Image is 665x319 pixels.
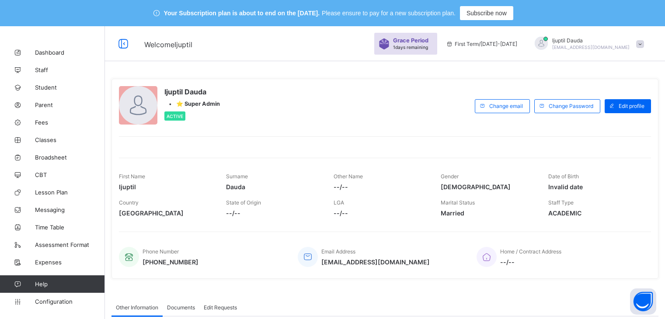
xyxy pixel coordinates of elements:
[548,209,642,217] span: ACADEMIC
[35,281,104,288] span: Help
[35,241,105,248] span: Assessment Format
[143,248,179,255] span: Phone Number
[446,41,517,47] span: session/term information
[552,45,630,50] span: [EMAIL_ADDRESS][DOMAIN_NAME]
[35,119,105,126] span: Fees
[35,224,105,231] span: Time Table
[144,40,192,49] span: Welcome Ijuptil
[334,209,428,217] span: --/--
[116,304,158,311] span: Other Information
[321,258,430,266] span: [EMAIL_ADDRESS][DOMAIN_NAME]
[164,87,220,96] span: Ijuptil Dauda
[393,45,428,50] span: 1 days remaining
[441,199,475,206] span: Marital Status
[619,103,644,109] span: Edit profile
[548,199,574,206] span: Staff Type
[379,38,390,49] img: sticker-purple.71386a28dfed39d6af7621340158ba97.svg
[167,304,195,311] span: Documents
[334,173,363,180] span: Other Name
[164,10,320,17] span: Your Subscription plan is about to end on the [DATE].
[119,199,139,206] span: Country
[35,49,105,56] span: Dashboard
[119,209,213,217] span: [GEOGRAPHIC_DATA]
[35,171,105,178] span: CBT
[35,84,105,91] span: Student
[548,183,642,191] span: Invalid date
[467,10,507,17] span: Subscribe now
[35,154,105,161] span: Broadsheet
[393,37,428,44] span: Grace Period
[143,258,198,266] span: [PHONE_NUMBER]
[35,298,104,305] span: Configuration
[35,189,105,196] span: Lesson Plan
[167,114,183,119] span: Active
[35,259,105,266] span: Expenses
[552,37,630,44] span: Ijuptil Dauda
[441,183,535,191] span: [DEMOGRAPHIC_DATA]
[35,101,105,108] span: Parent
[549,103,593,109] span: Change Password
[526,37,648,51] div: Ijuptil Dauda
[35,206,105,213] span: Messaging
[548,173,579,180] span: Date of Birth
[119,173,145,180] span: First Name
[630,288,656,315] button: Open asap
[441,173,459,180] span: Gender
[441,209,535,217] span: Married
[176,101,220,107] span: ⭐ Super Admin
[321,248,355,255] span: Email Address
[322,10,456,17] span: Please ensure to pay for a new subscription plan.
[489,103,523,109] span: Change email
[226,199,261,206] span: State of Origin
[334,183,428,191] span: --/--
[226,183,320,191] span: Dauda
[35,66,105,73] span: Staff
[500,258,561,266] span: --/--
[35,136,105,143] span: Classes
[334,199,344,206] span: LGA
[226,209,320,217] span: --/--
[500,248,561,255] span: Home / Contract Address
[164,101,220,107] div: •
[119,183,213,191] span: Ijuptil
[226,173,248,180] span: Surname
[204,304,237,311] span: Edit Requests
